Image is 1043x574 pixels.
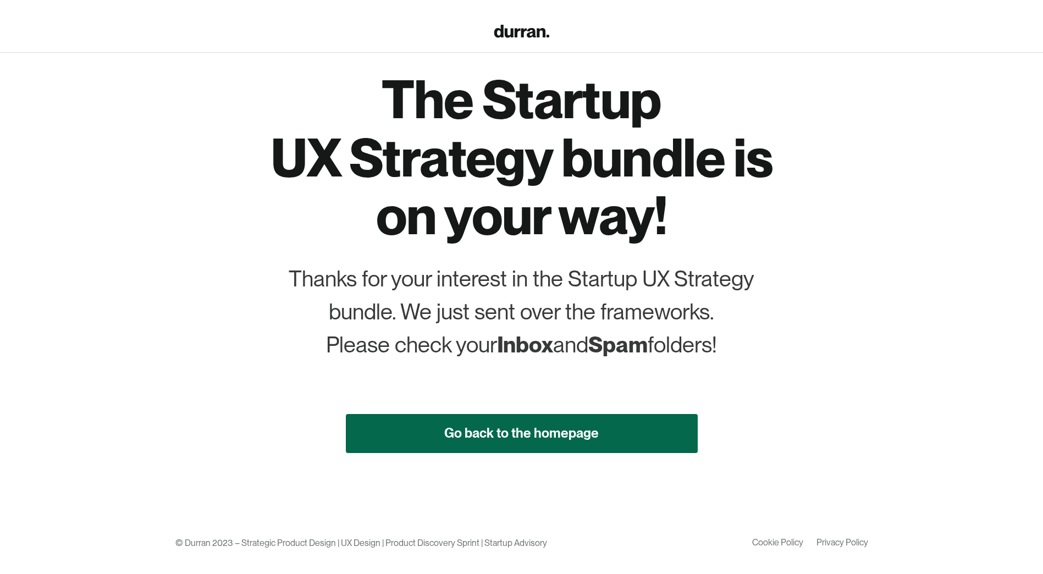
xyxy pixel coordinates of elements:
[258,70,786,245] h1: The Startup UX Strategy bundle is on your way!
[816,536,868,549] a: Privacy Policy
[497,332,553,358] strong: Inbox
[588,332,648,358] strong: Spam
[284,262,759,361] div: Thanks for your interest in the Startup UX Strategy bundle. We just sent over the frameworks. Ple...
[346,414,698,453] a: Go back to the homepage
[175,532,547,554] div: © Durran 2023 – Strategic Product Design | UX Design | Product Discovery Sprint | Startup Advisory
[752,536,803,549] a: Cookie Policy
